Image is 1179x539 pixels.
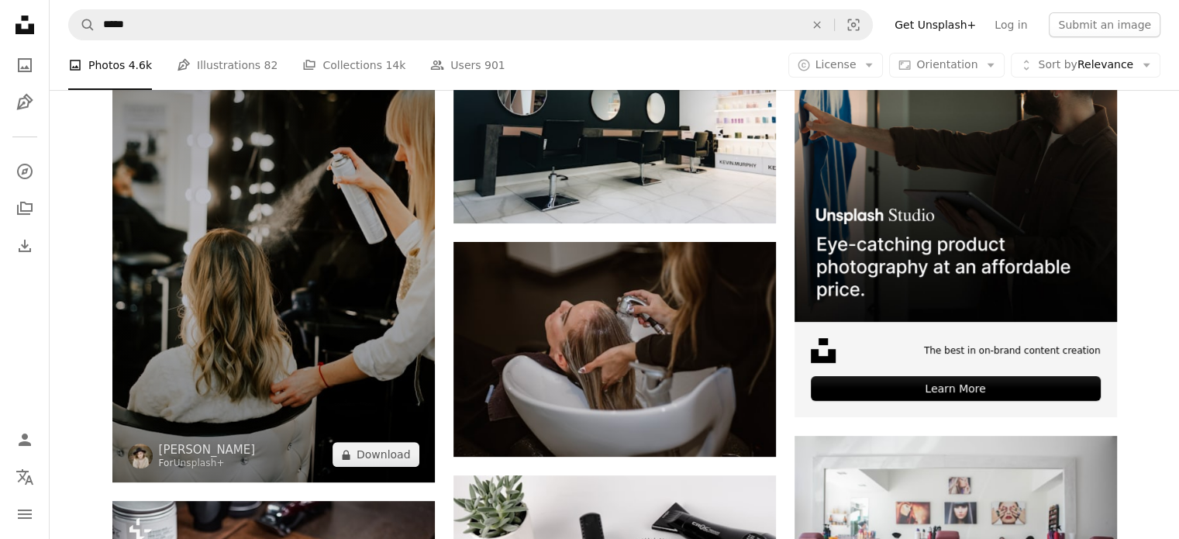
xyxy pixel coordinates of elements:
[9,499,40,530] button: Menu
[788,53,884,78] button: License
[453,242,776,457] img: a woman getting her hair cut by a hair stylist
[453,342,776,356] a: a woman getting her hair cut by a hair stylist
[177,40,278,90] a: Illustrations 82
[9,461,40,492] button: Language
[430,40,505,90] a: Users 901
[889,53,1005,78] button: Orientation
[9,193,40,224] a: Collections
[453,104,776,118] a: black and silver bar stools
[385,57,405,74] span: 14k
[484,57,505,74] span: 901
[1038,57,1133,73] span: Relevance
[9,50,40,81] a: Photos
[811,376,1101,401] div: Learn More
[800,10,834,40] button: Clear
[9,9,40,43] a: Home — Unsplash
[835,10,872,40] button: Visual search
[1011,53,1160,78] button: Sort byRelevance
[68,9,873,40] form: Find visuals sitewide
[811,338,836,363] img: file-1631678316303-ed18b8b5cb9cimage
[1038,58,1077,71] span: Sort by
[985,12,1036,37] a: Log in
[159,442,256,458] a: [PERSON_NAME]
[9,230,40,261] a: Download History
[9,424,40,455] a: Log in / Sign up
[128,444,153,468] img: Go to Kateryna Hliznitsova's profile
[916,58,977,71] span: Orientation
[924,344,1101,358] span: The best in on-brand content creation
[333,442,419,467] button: Download
[69,10,95,40] button: Search Unsplash
[174,458,225,468] a: Unsplash+
[159,458,256,470] div: For
[815,58,857,71] span: License
[112,233,435,247] a: a person getting the hair done
[1049,12,1160,37] button: Submit an image
[9,156,40,187] a: Explore
[9,87,40,118] a: Illustrations
[302,40,405,90] a: Collections 14k
[885,12,985,37] a: Get Unsplash+
[264,57,278,74] span: 82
